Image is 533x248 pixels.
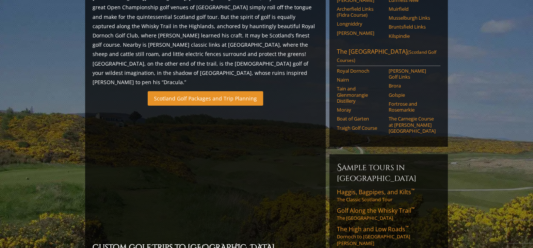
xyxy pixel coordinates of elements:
[337,107,384,113] a: Moray
[337,206,440,221] a: Golf Along the Whisky Trail™The [GEOGRAPHIC_DATA]
[337,6,384,18] a: Archerfield Links (Fidra Course)
[389,116,436,134] a: The Carnegie Course at [PERSON_NAME][GEOGRAPHIC_DATA]
[389,6,436,12] a: Muirfield
[337,77,384,83] a: Nairn
[337,47,440,66] a: The [GEOGRAPHIC_DATA](Scotland Golf Courses)
[337,68,384,74] a: Royal Dornoch
[337,188,415,196] span: Haggis, Bagpipes, and Kilts
[389,24,436,30] a: Bruntsfield Links
[411,187,415,194] sup: ™
[337,162,440,183] h6: Sample Tours in [GEOGRAPHIC_DATA]
[337,21,384,27] a: Longniddry
[337,225,440,247] a: The High and Low Roads™Dornoch to [GEOGRAPHIC_DATA][PERSON_NAME]
[337,125,384,131] a: Traigh Golf Course
[389,92,436,98] a: Golspie
[389,68,436,80] a: [PERSON_NAME] Golf Links
[337,49,436,63] span: (Scotland Golf Courses)
[337,116,384,122] a: Boat of Garten
[337,206,415,215] span: Golf Along the Whisky Trail
[337,188,440,203] a: Haggis, Bagpipes, and Kilts™The Classic Scotland Tour
[148,91,263,106] a: Scotland Golf Packages and Trip Planning
[389,101,436,113] a: Fortrose and Rosemarkie
[337,86,384,104] a: Tain and Glenmorangie Distillery
[337,225,409,233] span: The High and Low Roads
[337,30,384,36] a: [PERSON_NAME]
[389,83,436,89] a: Brora
[389,15,436,21] a: Musselburgh Links
[411,206,415,212] sup: ™
[93,110,318,237] iframe: Sir-Nick-favorite-Open-Rota-Venues
[389,33,436,39] a: Kilspindie
[405,224,409,231] sup: ™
